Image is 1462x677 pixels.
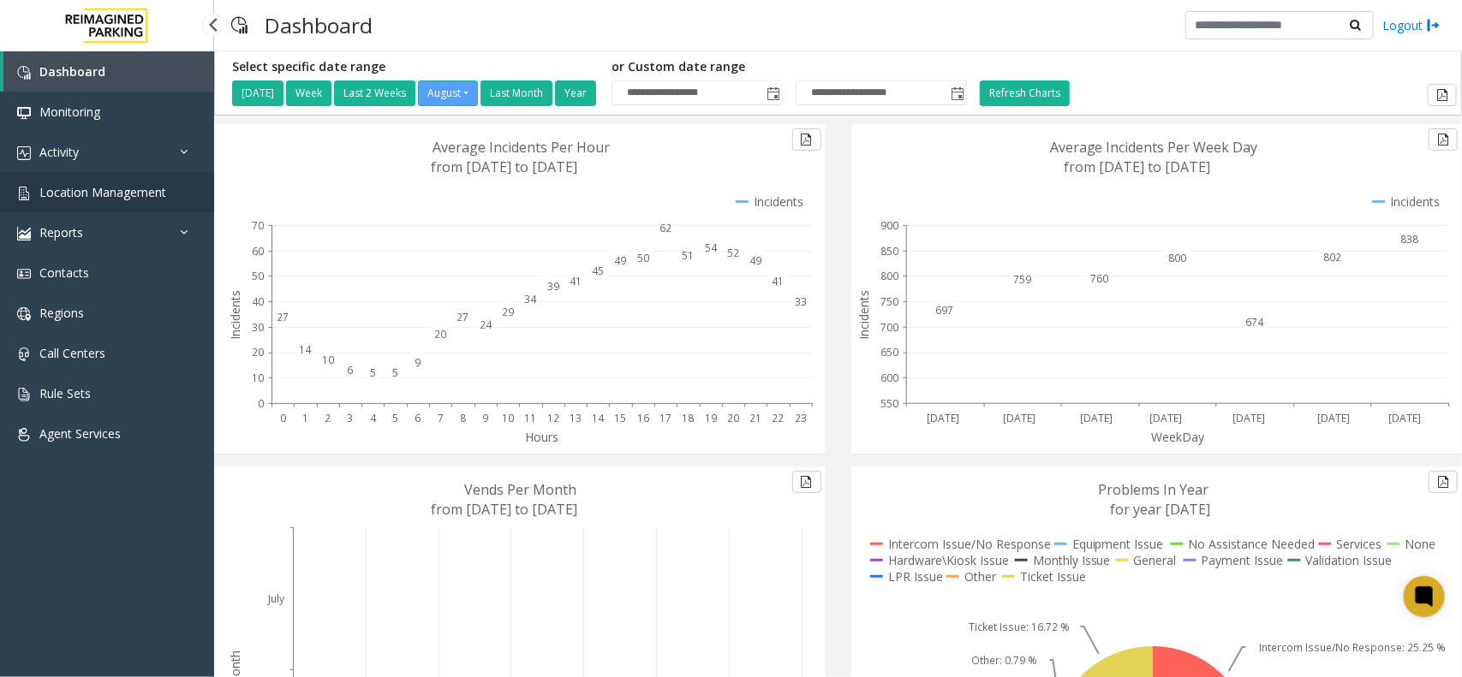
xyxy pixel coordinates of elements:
text: 16 [637,411,649,425]
text: 20 [252,346,264,360]
text: 750 [880,294,898,309]
span: Toggle popup [947,81,966,105]
text: 10 [252,371,264,385]
text: 7 [438,411,444,425]
text: 22 [773,411,785,425]
text: 24 [480,318,492,332]
text: [DATE] [927,411,959,425]
img: 'icon' [17,388,31,401]
button: Export to pdf [1429,471,1458,493]
text: from [DATE] to [DATE] [432,157,578,176]
text: 15 [615,411,627,425]
text: 21 [749,411,761,425]
text: 49 [749,253,761,268]
text: 19 [705,411,717,425]
text: 50 [637,251,649,265]
img: pageIcon [231,4,248,46]
span: Toggle popup [763,81,782,105]
h5: Select specific date range [232,60,599,74]
text: Ticket Issue: 16.72 % [969,620,1070,634]
text: 17 [659,411,671,425]
text: 3 [348,411,354,425]
button: Last Month [480,80,552,106]
a: Dashboard [3,51,214,92]
img: 'icon' [17,227,31,241]
text: 51 [682,248,694,263]
button: Last 2 Weeks [334,80,415,106]
text: [DATE] [1149,411,1182,425]
text: 760 [1090,271,1108,286]
text: Average Incidents Per Hour [433,138,611,157]
text: 0 [280,411,286,425]
text: Other: 0.79 % [971,653,1037,668]
text: for year [DATE] [1110,500,1210,519]
img: 'icon' [17,428,31,442]
text: 4 [370,411,377,425]
h5: or Custom date range [612,60,967,74]
text: 674 [1246,315,1265,330]
text: 6 [415,411,421,425]
text: 700 [880,320,898,335]
button: Export to pdf [792,471,821,493]
text: Problems In Year [1098,480,1208,499]
h3: Dashboard [256,4,381,46]
button: August [418,80,478,106]
text: Incidents [856,290,872,340]
text: 60 [252,244,264,258]
span: Monitoring [39,104,100,120]
text: 52 [727,246,739,260]
text: 5 [370,365,376,380]
text: 5 [392,365,398,380]
text: 20 [434,328,446,342]
img: 'icon' [17,106,31,120]
text: 697 [935,304,953,318]
text: Vends Per Month [465,480,577,499]
text: 62 [659,221,671,235]
text: 27 [277,310,289,324]
text: [DATE] [1232,411,1265,425]
button: Refresh Charts [980,80,1070,106]
text: 29 [502,305,514,319]
button: [DATE] [232,80,283,106]
span: Activity [39,144,79,160]
text: 600 [880,371,898,385]
text: 800 [1168,251,1186,265]
text: 6 [348,363,354,377]
button: Week [286,80,331,106]
span: Location Management [39,184,166,200]
text: 838 [1401,232,1419,246]
img: 'icon' [17,66,31,80]
img: 'icon' [17,146,31,160]
text: 9 [415,355,421,370]
text: 800 [880,269,898,283]
img: logout [1427,16,1441,34]
text: 14 [299,342,312,357]
text: 5 [392,411,398,425]
text: 45 [592,264,604,278]
text: WeekDay [1152,429,1206,445]
text: 900 [880,218,898,233]
text: Incidents [227,290,243,340]
span: Regions [39,305,84,321]
text: July [266,591,284,606]
text: 49 [615,253,627,268]
button: Export to pdf [792,128,821,151]
img: 'icon' [17,187,31,200]
text: from [DATE] to [DATE] [432,500,578,519]
text: Intercom Issue/No Response: 25.25 % [1259,640,1446,655]
img: 'icon' [17,347,31,361]
span: Contacts [39,264,89,281]
text: 11 [524,411,536,425]
text: 2 [325,411,331,425]
button: Export to pdf [1428,84,1457,106]
text: [DATE] [1080,411,1113,425]
text: 33 [795,294,807,309]
text: [DATE] [1003,411,1035,425]
text: 70 [252,218,264,233]
text: 50 [252,269,264,283]
text: 12 [547,411,559,425]
text: 40 [252,294,264,309]
img: 'icon' [17,267,31,281]
text: 550 [880,396,898,411]
text: 850 [880,244,898,258]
